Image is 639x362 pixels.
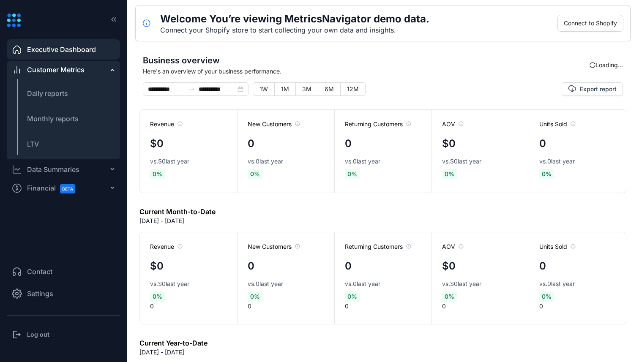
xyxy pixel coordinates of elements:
[442,291,457,302] span: 0 %
[442,120,464,128] span: AOV
[27,330,49,339] h3: Log out
[150,169,165,179] span: 0 %
[259,85,268,93] span: 1W
[150,120,183,128] span: Revenue
[529,232,626,324] div: 0
[150,157,189,166] span: vs. $0 last year
[150,259,164,274] h4: $0
[431,232,529,324] div: 0
[27,140,39,148] span: LTV
[442,157,481,166] span: vs. $0 last year
[27,65,85,75] span: Customer Metrics
[139,348,184,357] p: [DATE] - [DATE]
[334,232,431,324] div: 0
[442,136,456,151] h4: $0
[248,280,283,288] span: vs. 0 last year
[539,157,575,166] span: vs. 0 last year
[539,136,546,151] h4: 0
[442,242,464,251] span: AOV
[442,259,456,274] h4: $0
[248,169,262,179] span: 0 %
[188,86,195,93] span: to
[345,280,380,288] span: vs. 0 last year
[580,85,617,93] span: Export report
[27,89,68,98] span: Daily reports
[150,291,165,302] span: 0 %
[150,136,164,151] h4: $0
[590,60,623,69] div: Loading...
[539,291,554,302] span: 0 %
[539,120,576,128] span: Units Sold
[248,242,300,251] span: New Customers
[345,242,411,251] span: Returning Customers
[27,289,53,299] span: Settings
[345,120,411,128] span: Returning Customers
[539,259,546,274] h4: 0
[590,62,595,68] span: sync
[539,169,554,179] span: 0 %
[27,179,83,198] span: Financial
[160,12,429,26] h5: Welcome You’re viewing MetricsNavigator demo data.
[345,291,360,302] span: 0 %
[347,85,359,93] span: 12M
[564,19,617,28] span: Connect to Shopify
[248,136,254,151] h4: 0
[345,259,352,274] h4: 0
[557,15,623,32] button: Connect to Shopify
[302,85,311,93] span: 3M
[27,114,79,123] span: Monthly reports
[248,157,283,166] span: vs. 0 last year
[139,217,184,225] p: [DATE] - [DATE]
[27,164,79,174] div: Data Summaries
[237,232,334,324] div: 0
[539,242,576,251] span: Units Sold
[27,44,96,54] span: Executive Dashboard
[150,242,183,251] span: Revenue
[248,291,262,302] span: 0 %
[60,184,75,193] span: BETA
[325,85,334,93] span: 6M
[345,169,360,179] span: 0 %
[140,232,237,324] div: 0
[160,26,429,34] div: Connect your Shopify store to start collecting your own data and insights.
[442,280,481,288] span: vs. $0 last year
[281,85,289,93] span: 1M
[188,86,195,93] span: swap-right
[562,82,623,96] button: Export report
[143,67,590,76] span: Here's an overview of your business performance.
[139,338,208,348] h6: Current Year-to-Date
[248,259,254,274] h4: 0
[150,280,189,288] span: vs. $0 last year
[143,54,590,67] span: Business overview
[345,136,352,151] h4: 0
[345,157,380,166] span: vs. 0 last year
[539,280,575,288] span: vs. 0 last year
[442,169,457,179] span: 0 %
[248,120,300,128] span: New Customers
[27,267,52,277] span: Contact
[139,207,216,217] h6: Current Month-to-Date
